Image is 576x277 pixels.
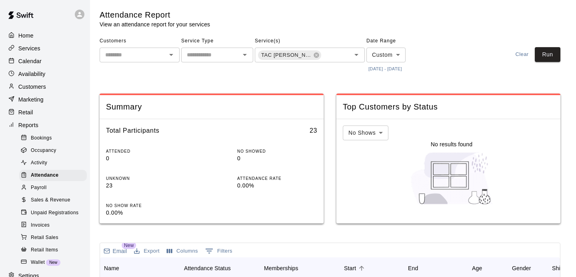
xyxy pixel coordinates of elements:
p: View an attendance report for your services [100,20,210,28]
p: Services [18,44,40,52]
div: Custom [366,48,406,62]
span: Service Type [181,35,253,48]
div: Bookings [19,133,87,144]
a: Services [6,42,84,54]
button: Open [239,49,250,60]
span: Bookings [31,134,52,142]
div: Unpaid Registrations [19,207,87,219]
div: Attendance [19,170,87,181]
a: Retail [6,106,84,118]
span: Service(s) [255,35,365,48]
h6: Total Participants [106,126,159,136]
span: New [122,242,136,249]
div: No Shows [343,126,388,140]
h6: 23 [310,126,317,136]
span: Top Customers by Status [343,102,554,112]
p: Marketing [18,96,44,104]
a: Occupancy [19,144,90,157]
a: Attendance [19,169,90,182]
button: Email [102,245,129,257]
a: Activity [19,157,90,169]
a: Calendar [6,55,84,67]
div: Payroll [19,182,87,193]
p: UNKNOWN [106,175,186,181]
a: Payroll [19,182,90,194]
a: Retail Items [19,244,90,256]
a: Bookings [19,132,90,144]
span: New [46,260,60,265]
div: Sales & Revenue [19,195,87,206]
span: Sales & Revenue [31,196,70,204]
span: Customers [100,35,180,48]
p: 0.00% [106,209,186,217]
p: 0 [106,154,186,163]
p: 0 [237,154,317,163]
p: Retail [18,108,33,116]
p: NO SHOWED [237,148,317,154]
span: Summary [106,102,317,112]
div: Invoices [19,220,87,231]
span: Unpaid Registrations [31,209,78,217]
span: Occupancy [31,147,56,155]
p: Availability [18,70,46,78]
p: ATTENDED [106,148,186,154]
button: Clear [509,47,535,62]
button: Export [132,245,162,257]
a: Marketing [6,94,84,106]
p: Calendar [18,57,42,65]
span: Date Range [366,35,406,48]
p: 23 [106,181,186,190]
a: Availability [6,68,84,80]
div: Occupancy [19,145,87,156]
div: Retail Sales [19,232,87,243]
div: Retail Items [19,245,87,256]
span: Activity [31,159,47,167]
span: Wallet [31,259,45,267]
div: TAC [PERSON_NAME]/[PERSON_NAME] [258,50,321,60]
p: Email [113,247,127,255]
button: Select columns [165,245,200,257]
h5: Attendance Report [100,10,210,20]
button: Open [351,49,362,60]
a: WalletNew [19,256,90,269]
a: Retail Sales [19,231,90,244]
img: Nothing to see here [407,148,497,208]
p: 0.00% [237,181,317,190]
div: Activity [19,157,87,169]
span: Payroll [31,184,46,192]
div: WalletNew [19,257,87,268]
span: Attendance [31,171,58,179]
a: Sales & Revenue [19,194,90,207]
a: Unpaid Registrations [19,207,90,219]
button: Open [166,49,177,60]
span: Invoices [31,221,50,229]
a: Customers [6,81,84,93]
a: Invoices [19,219,90,231]
p: Home [18,32,34,40]
button: [DATE] - [DATE] [366,64,404,74]
p: ATTENDANCE RATE [237,175,317,181]
a: Reports [6,119,84,131]
p: Reports [18,121,38,129]
p: No results found [431,140,472,148]
span: Retail Items [31,246,58,254]
button: Run [535,47,560,62]
span: Retail Sales [31,234,58,242]
a: Home [6,30,84,42]
button: Show filters [203,245,234,257]
p: NO SHOW RATE [106,203,186,209]
button: Sort [356,263,367,274]
span: TAC [PERSON_NAME]/[PERSON_NAME] [258,51,315,59]
p: Customers [18,83,46,91]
